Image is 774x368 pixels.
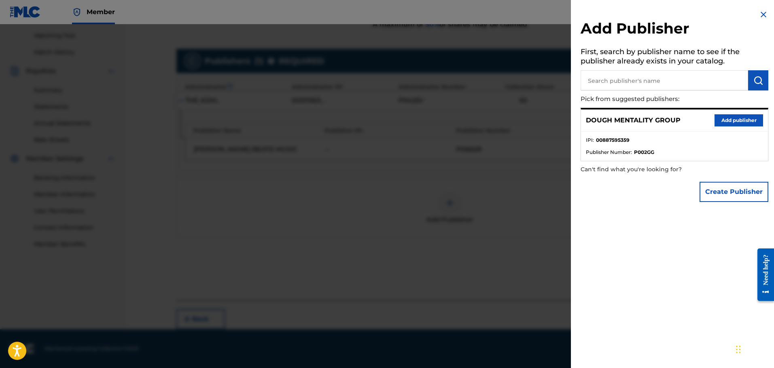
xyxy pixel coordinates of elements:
[751,242,774,307] iframe: Resource Center
[10,6,41,18] img: MLC Logo
[700,182,768,202] button: Create Publisher
[72,7,82,17] img: Top Rightsholder
[586,149,632,156] span: Publisher Number :
[634,149,654,156] strong: P002GG
[753,76,763,85] img: Search Works
[586,116,681,125] p: DOUGH MENTALITY GROUP
[715,114,763,126] button: Add publisher
[581,70,748,90] input: Search publisher's name
[586,137,594,144] span: IPI :
[596,137,630,144] strong: 00887595359
[734,329,774,368] iframe: Chat Widget
[581,161,722,178] p: Can't find what you're looking for?
[581,19,768,40] h2: Add Publisher
[87,7,115,17] span: Member
[581,45,768,70] h5: First, search by publisher name to see if the publisher already exists in your catalog.
[736,337,741,362] div: Drag
[581,90,722,108] p: Pick from suggested publishers:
